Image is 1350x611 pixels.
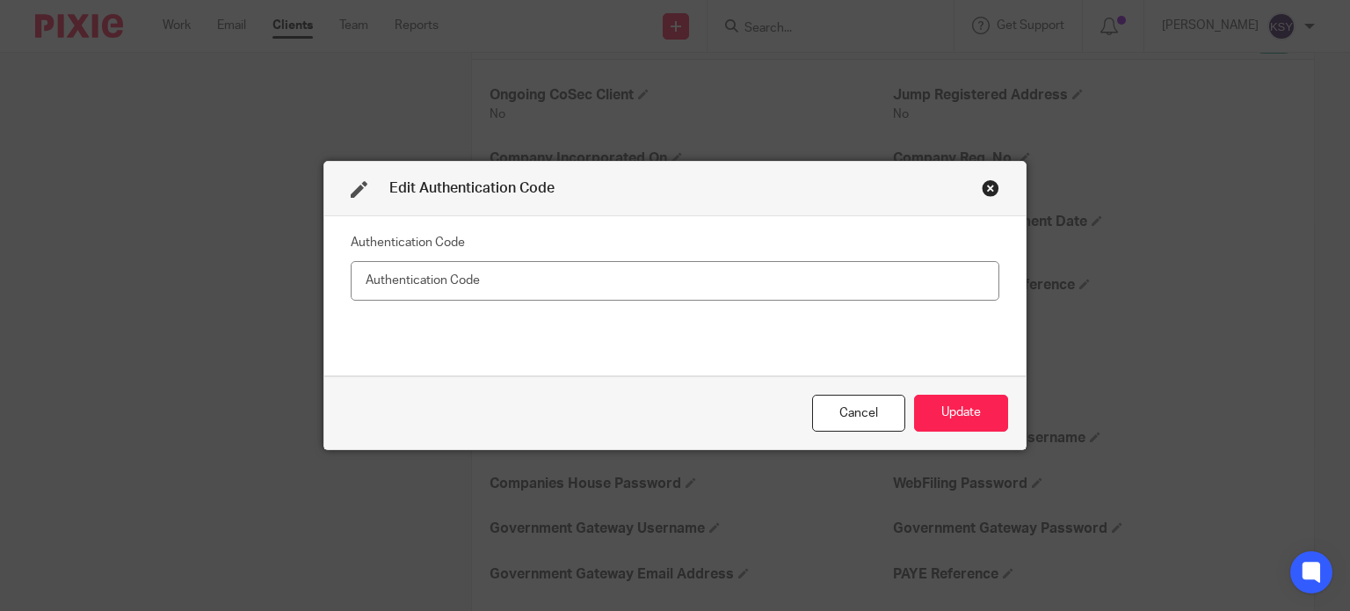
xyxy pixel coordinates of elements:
[812,395,905,433] div: Close this dialog window
[351,261,999,301] input: Authentication Code
[982,179,999,197] div: Close this dialog window
[389,181,555,195] span: Edit Authentication Code
[351,234,465,251] label: Authentication Code
[914,395,1008,433] button: Update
